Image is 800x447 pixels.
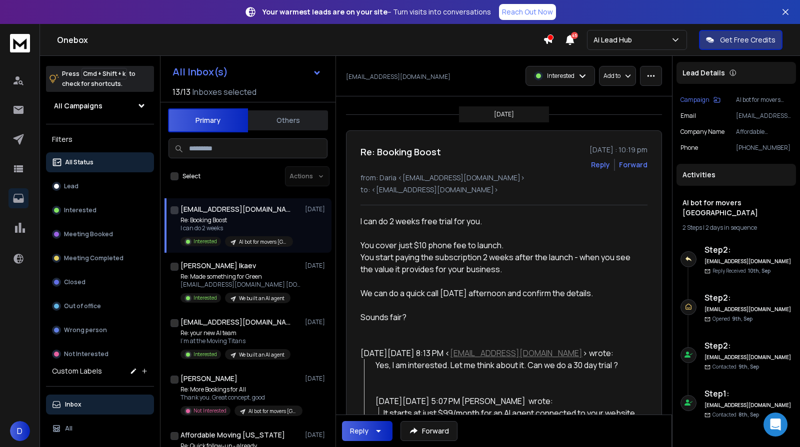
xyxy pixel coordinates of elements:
[360,185,647,195] p: to: <[EMAIL_ADDRESS][DOMAIN_NAME]>
[593,35,636,45] p: Ai Lead Hub
[591,160,610,170] button: Reply
[305,205,327,213] p: [DATE]
[180,329,290,337] p: Re: your new AI team
[172,67,228,77] h1: All Inbox(s)
[738,363,759,370] span: 9th, Sep
[46,248,154,268] button: Meeting Completed
[547,72,574,80] p: Interested
[676,164,796,186] div: Activities
[342,421,392,441] button: Reply
[705,223,757,232] span: 2 days in sequence
[360,347,639,359] div: [DATE][DATE] 8:13 PM < > wrote:
[360,145,441,159] h1: Re: Booking Boost
[499,4,556,20] a: Reach Out Now
[180,281,300,289] p: [EMAIL_ADDRESS][DOMAIN_NAME] [DOMAIN_NAME] *[PHONE_NUMBER]* NYSDOT 39058
[64,230,113,238] p: Meeting Booked
[712,267,770,275] p: Reply Received
[262,7,387,16] strong: Your warmest leads are on your site
[64,326,107,334] p: Wrong person
[239,238,287,246] p: AI bot for movers [GEOGRAPHIC_DATA]
[239,295,284,302] p: We built an AI agent
[680,96,709,104] p: Campaign
[10,421,30,441] button: D
[46,176,154,196] button: Lead
[360,287,639,299] div: We can do a quick call [DATE] afternoon and confirm the details.
[350,426,368,436] div: Reply
[305,318,327,326] p: [DATE]
[62,69,135,89] p: Press to check for shortcuts.
[619,160,647,170] div: Forward
[64,302,101,310] p: Out of office
[262,7,491,17] p: – Turn visits into conversations
[375,359,640,371] div: Yes, I am interested. Let me think about it. Can we do a 30 day trial ?
[46,320,154,340] button: Wrong person
[46,419,154,439] button: All
[193,238,217,245] p: Interested
[64,206,96,214] p: Interested
[360,215,639,227] div: I can do 2 weeks free trial for you.
[450,348,582,359] a: [EMAIL_ADDRESS][DOMAIN_NAME]
[383,407,639,431] div: It starts at just $99/month for an AI agent connected to your website, boosting bookings by an av...
[704,258,792,265] h6: [EMAIL_ADDRESS][DOMAIN_NAME]
[720,35,775,45] p: Get Free Credits
[46,395,154,415] button: Inbox
[248,408,296,415] p: AI bot for movers [GEOGRAPHIC_DATA]
[736,96,792,104] p: AI bot for movers [GEOGRAPHIC_DATA]
[360,251,639,275] div: You start paying the subscription 2 weeks after the launch - when you see the value it provides f...
[180,386,300,394] p: Re: More Bookings for All
[239,351,284,359] p: We built an AI agent
[704,354,792,361] h6: [EMAIL_ADDRESS][DOMAIN_NAME]
[180,216,293,224] p: Re: Booking Boost
[712,411,759,419] p: Contacted
[682,224,790,232] div: |
[180,337,290,345] p: I'm at the Moving Titans
[172,86,190,98] span: 13 / 13
[52,366,102,376] h3: Custom Labels
[732,315,752,322] span: 9th, Sep
[81,68,127,79] span: Cmd + Shift + k
[704,292,792,304] h6: Step 2 :
[305,375,327,383] p: [DATE]
[168,108,248,132] button: Primary
[704,402,792,409] h6: [EMAIL_ADDRESS][DOMAIN_NAME]
[64,350,108,358] p: Not Interested
[712,315,752,323] p: Opened
[193,294,217,302] p: Interested
[192,86,256,98] h3: Inboxes selected
[400,421,457,441] button: Forward
[65,158,93,166] p: All Status
[736,128,792,136] p: Affordable [US_STATE] Movers
[704,306,792,313] h6: [EMAIL_ADDRESS][DOMAIN_NAME]
[305,431,327,439] p: [DATE]
[682,68,725,78] p: Lead Details
[712,363,759,371] p: Contacted
[46,224,154,244] button: Meeting Booked
[193,351,217,358] p: Interested
[180,224,293,232] p: I can do 2 weeks
[193,407,226,415] p: Not Interested
[763,413,787,437] div: Open Intercom Messenger
[736,112,792,120] p: [EMAIL_ADDRESS][DOMAIN_NAME]
[180,394,300,402] p: Thank you. Great concept, good
[305,262,327,270] p: [DATE]
[57,34,543,46] h1: Onebox
[46,132,154,146] h3: Filters
[164,62,329,82] button: All Inbox(s)
[699,30,782,50] button: Get Free Credits
[182,172,200,180] label: Select
[10,34,30,52] img: logo
[748,267,770,274] span: 10th, Sep
[680,144,698,152] p: Phone
[603,72,620,80] p: Add to
[738,411,759,418] span: 8th, Sep
[64,278,85,286] p: Closed
[346,73,450,81] p: [EMAIL_ADDRESS][DOMAIN_NAME]
[360,239,639,251] div: You cover just $10 phone fee to launch.
[360,173,647,183] p: from: Daria <[EMAIL_ADDRESS][DOMAIN_NAME]>
[46,96,154,116] button: All Campaigns
[180,204,290,214] h1: [EMAIL_ADDRESS][DOMAIN_NAME]
[46,200,154,220] button: Interested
